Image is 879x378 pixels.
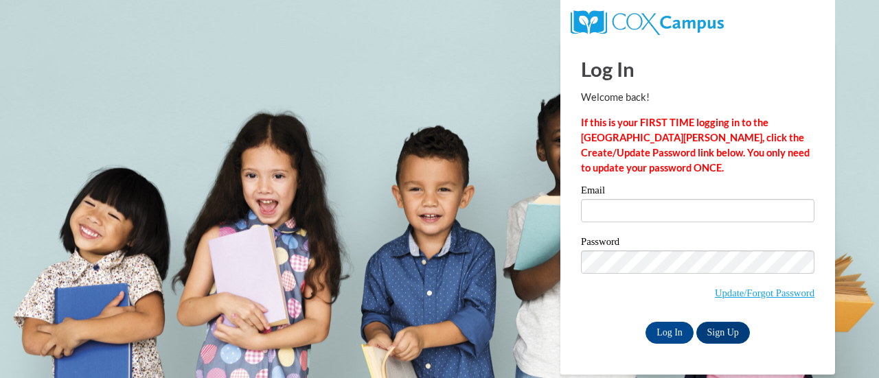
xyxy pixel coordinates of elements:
p: Welcome back! [581,90,814,105]
label: Password [581,237,814,250]
img: COX Campus [571,10,724,35]
label: Email [581,185,814,199]
a: COX Campus [571,16,724,27]
strong: If this is your FIRST TIME logging in to the [GEOGRAPHIC_DATA][PERSON_NAME], click the Create/Upd... [581,117,810,174]
h1: Log In [581,55,814,83]
a: Update/Forgot Password [715,287,814,298]
input: Log In [646,322,694,344]
a: Sign Up [696,322,750,344]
